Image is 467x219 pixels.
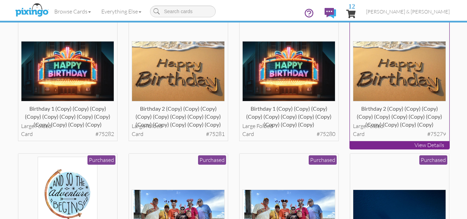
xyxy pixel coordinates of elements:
[353,122,366,129] span: large
[21,130,114,138] div: card
[353,105,446,119] div: Birthday 2 (copy) (copy) (copy) (copy) (copy) (copy) (copy) (copy) (copy) (copy) (copy) (copy)
[206,130,225,138] span: #75281
[96,3,147,20] a: Everything Else
[242,122,255,129] span: large
[242,41,335,101] img: 136407-1-1759540236866-405ddd37d4c22f5a-qa.jpg
[198,155,226,165] div: Purchased
[21,41,114,101] img: 136409-1-1759542598676-c7d77781b1526c87-qa.jpg
[325,8,336,18] img: comments.svg
[95,130,114,138] span: #75282
[348,3,355,9] span: 12
[366,9,450,15] span: [PERSON_NAME] & [PERSON_NAME]
[427,130,446,138] span: #75279
[132,105,225,119] div: Birthday 2 (copy) (copy) (copy) (copy) (copy) (copy) (copy) (copy) (copy) (copy) (copy) (copy) (c...
[353,130,446,138] div: card
[132,130,225,138] div: card
[419,155,447,165] div: Purchased
[132,122,145,129] span: large
[132,41,225,101] img: 136408-1-1759542429874-0159127d076dc593-qa.jpg
[317,130,335,138] span: #75280
[367,122,383,129] span: folded
[87,155,115,165] div: Purchased
[256,122,273,129] span: folded
[21,122,34,129] span: large
[21,105,114,119] div: birthday 1 (copy) (copy) (copy) (copy) (copy) (copy) (copy) (copy) (copy) (copy) (copy) (copy)
[49,3,96,20] a: Browse Cards
[350,141,449,149] p: View Details
[346,3,356,24] a: 12
[146,122,162,129] span: folded
[242,130,335,138] div: card
[150,6,216,17] input: Search cards
[35,122,52,129] span: folded
[242,105,335,119] div: birthday 1 (copy) (copy) (copy) (copy) (copy) (copy) (copy) (copy) (copy) (copy) (copy)
[309,155,337,165] div: Purchased
[361,3,455,20] a: [PERSON_NAME] & [PERSON_NAME]
[13,2,50,19] img: pixingo logo
[353,41,446,101] img: 136406-1-1759539964589-bee1e36d5d1d67e1-qa.jpg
